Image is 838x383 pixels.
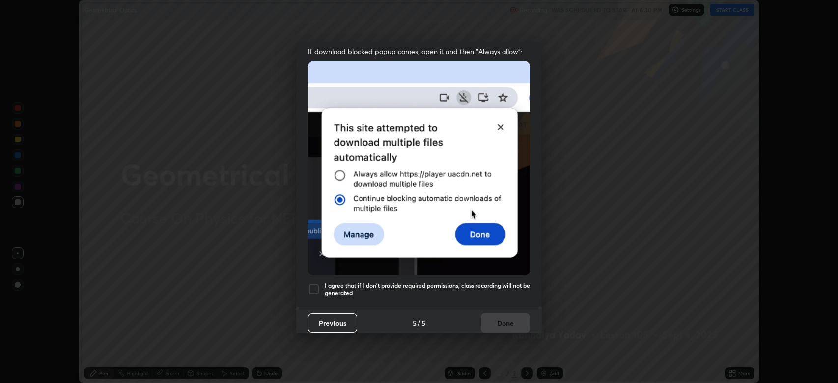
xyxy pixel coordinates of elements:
h5: I agree that if I don't provide required permissions, class recording will not be generated [325,282,530,297]
span: If download blocked popup comes, open it and then "Always allow": [308,47,530,56]
button: Previous [308,313,357,333]
h4: 5 [413,318,417,328]
img: downloads-permission-blocked.gif [308,61,530,275]
h4: 5 [421,318,425,328]
h4: / [418,318,420,328]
